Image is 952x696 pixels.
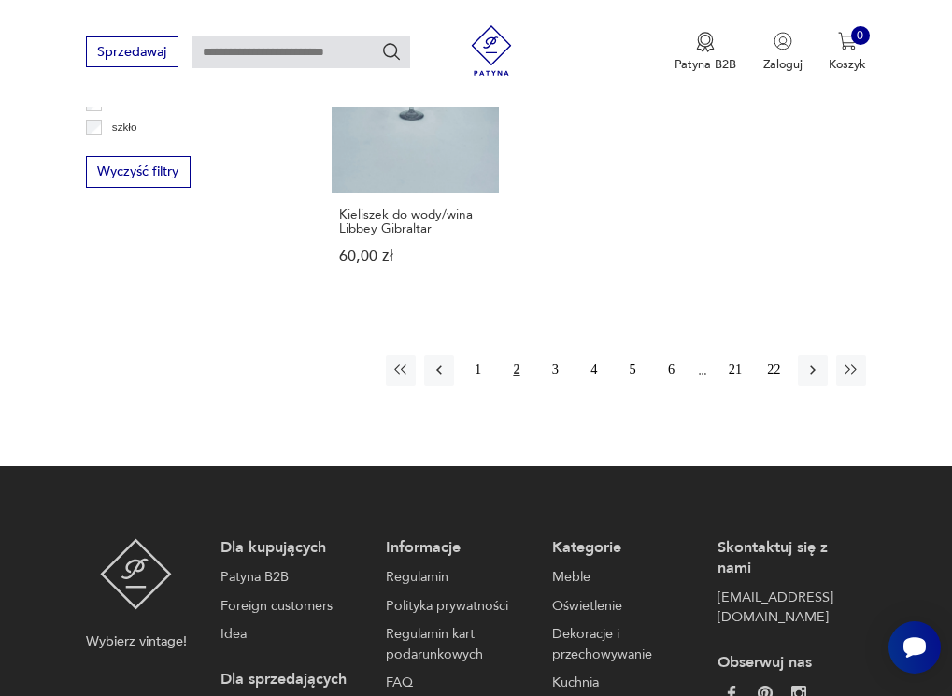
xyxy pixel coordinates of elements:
a: [EMAIL_ADDRESS][DOMAIN_NAME] [718,588,858,628]
a: Meble [552,567,692,588]
h3: Kieliszek do wody/wina Libbey Gibraltar [339,207,490,236]
p: Dla sprzedających [220,670,361,690]
p: Informacje [386,538,526,559]
button: 0Koszyk [829,32,866,73]
p: Obserwuj nas [718,653,858,674]
a: Ikona medaluPatyna B2B [675,32,736,73]
img: Ikona koszyka [838,32,857,50]
p: Patyna B2B [675,56,736,73]
a: Kuchnia [552,673,692,693]
p: Wybierz vintage! [86,632,187,652]
a: FAQ [386,673,526,693]
a: Polityka prywatności [386,596,526,617]
a: Regulamin [386,567,526,588]
img: Patyna - sklep z meblami i dekoracjami vintage [461,25,523,76]
p: Dla kupujących [220,538,361,559]
p: 60,00 zł [339,249,490,263]
button: 2 [502,355,532,385]
button: 22 [759,355,789,385]
a: Foreign customers [220,596,361,617]
button: 1 [462,355,492,385]
p: Kategorie [552,538,692,559]
button: Szukaj [381,41,402,62]
button: 4 [579,355,609,385]
a: Dekoracje i przechowywanie [552,624,692,664]
a: Kieliszek do wody/wina Libbey GibraltarKieliszek do wody/wina Libbey Gibraltar60,00 zł [332,27,499,296]
p: Zaloguj [763,56,803,73]
img: Patyna - sklep z meblami i dekoracjami vintage [100,538,172,610]
button: 21 [720,355,750,385]
a: Sprzedawaj [86,48,178,59]
button: Sprzedawaj [86,36,178,67]
p: szkło [112,118,137,136]
a: Regulamin kart podarunkowych [386,624,526,664]
a: Idea [220,624,361,645]
iframe: Smartsupp widget button [888,621,941,674]
a: Oświetlenie [552,596,692,617]
button: Wyczyść filtry [86,156,191,187]
button: Patyna B2B [675,32,736,73]
img: Ikonka użytkownika [774,32,792,50]
button: 6 [656,355,686,385]
p: Koszyk [829,56,866,73]
button: 5 [618,355,647,385]
a: Patyna B2B [220,567,361,588]
button: 3 [540,355,570,385]
button: Zaloguj [763,32,803,73]
p: Skontaktuj się z nami [718,538,858,578]
img: Ikona medalu [696,32,715,52]
div: 0 [851,26,870,45]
